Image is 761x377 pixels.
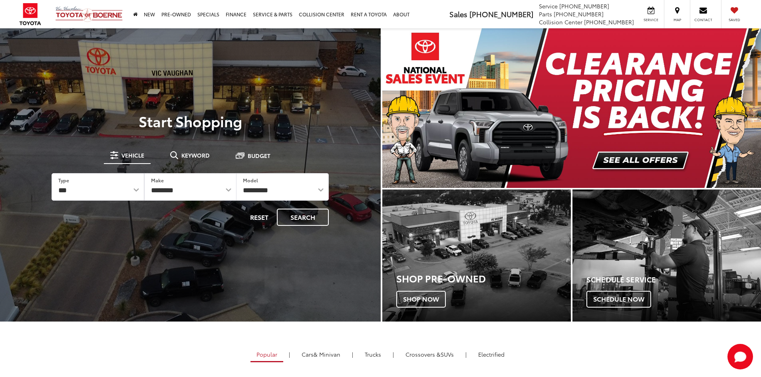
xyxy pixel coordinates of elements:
[181,152,210,158] span: Keyword
[694,17,712,22] span: Contact
[727,344,753,369] button: Toggle Chat Window
[727,344,753,369] svg: Start Chat
[250,347,283,362] a: Popular
[34,113,347,129] p: Start Shopping
[151,177,164,184] label: Make
[463,350,469,358] li: |
[539,2,558,10] span: Service
[243,209,275,226] button: Reset
[539,10,552,18] span: Parts
[449,9,467,19] span: Sales
[586,291,651,308] span: Schedule Now
[55,6,123,22] img: Vic Vaughan Toyota of Boerne
[725,17,743,22] span: Saved
[277,209,329,226] button: Search
[248,153,270,158] span: Budget
[382,44,439,172] button: Click to view previous picture.
[382,189,571,322] div: Toyota
[472,347,511,361] a: Electrified
[287,350,292,358] li: |
[704,44,761,172] button: Click to view next picture.
[243,177,258,184] label: Model
[572,189,761,322] a: Schedule Service Schedule Now
[391,350,396,358] li: |
[121,152,144,158] span: Vehicle
[642,17,660,22] span: Service
[469,9,533,19] span: [PHONE_NUMBER]
[539,18,582,26] span: Collision Center
[359,347,387,361] a: Trucks
[668,17,686,22] span: Map
[296,347,346,361] a: Cars
[396,273,571,283] h3: Shop Pre-Owned
[584,18,634,26] span: [PHONE_NUMBER]
[405,350,441,358] span: Crossovers &
[396,291,446,308] span: Shop Now
[314,350,340,358] span: & Minivan
[586,276,761,284] h4: Schedule Service
[382,189,571,322] a: Shop Pre-Owned Shop Now
[559,2,609,10] span: [PHONE_NUMBER]
[58,177,69,184] label: Type
[350,350,355,358] li: |
[399,347,460,361] a: SUVs
[554,10,604,18] span: [PHONE_NUMBER]
[572,189,761,322] div: Toyota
